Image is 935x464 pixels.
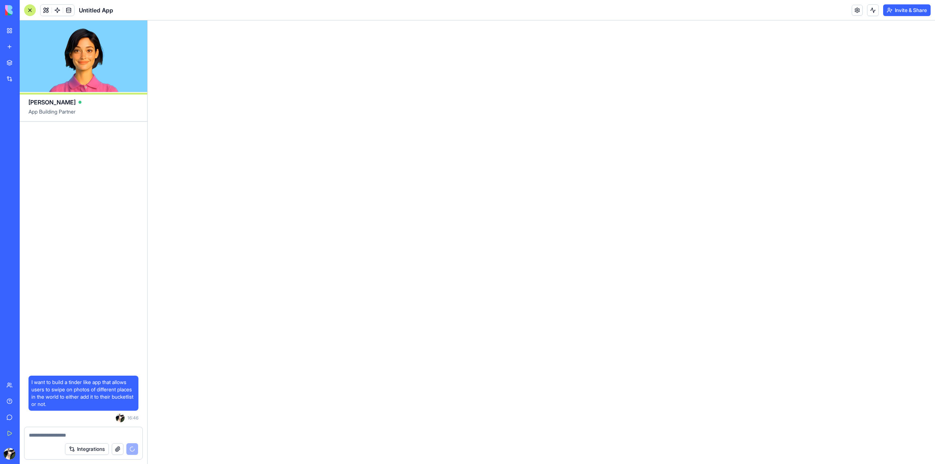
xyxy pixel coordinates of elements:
img: ACg8ocIFUyAvwjXhkjMzkeub90Mel0x_ahpldvd8oU7GtGhBt6p-8zM=s96-c [4,448,15,460]
span: 16:46 [127,415,138,421]
span: App Building Partner [28,108,138,121]
button: Invite & Share [883,4,931,16]
img: logo [5,5,50,15]
button: Integrations [65,443,109,455]
span: Untitled App [79,6,113,15]
span: I want to build a tinder like app that allows users to swipe on photos of different places in the... [31,379,136,408]
span: [PERSON_NAME] [28,98,76,107]
img: ACg8ocIFUyAvwjXhkjMzkeub90Mel0x_ahpldvd8oU7GtGhBt6p-8zM=s96-c [116,414,125,422]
